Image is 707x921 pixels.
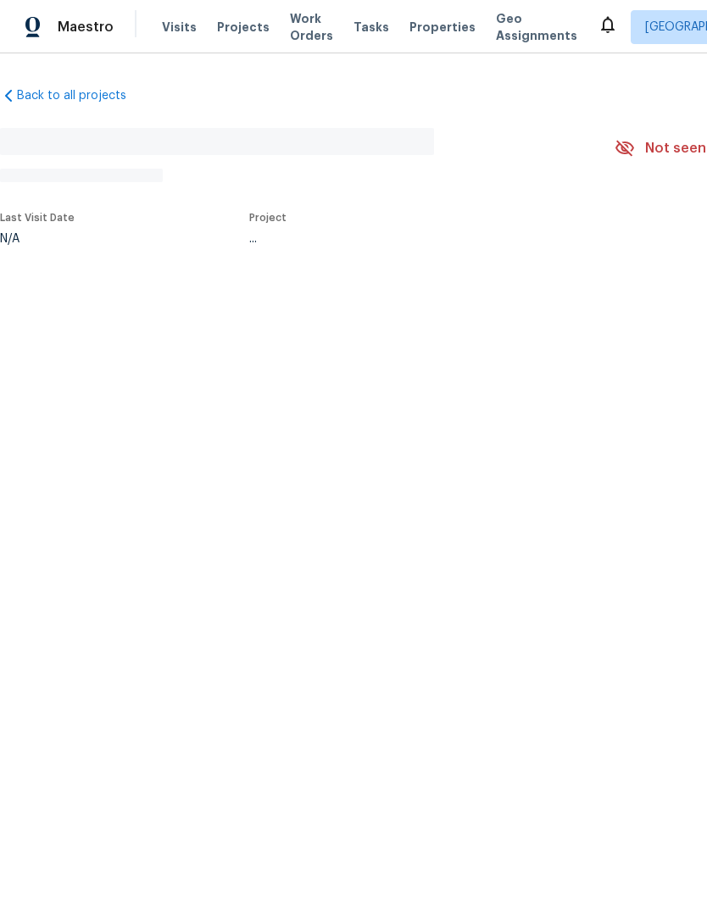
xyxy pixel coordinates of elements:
[249,213,287,223] span: Project
[58,19,114,36] span: Maestro
[496,10,577,44] span: Geo Assignments
[217,19,270,36] span: Projects
[353,21,389,33] span: Tasks
[409,19,476,36] span: Properties
[249,233,575,245] div: ...
[290,10,333,44] span: Work Orders
[162,19,197,36] span: Visits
